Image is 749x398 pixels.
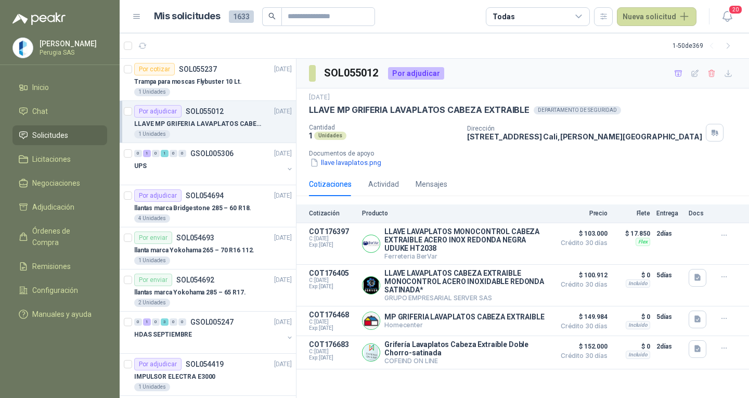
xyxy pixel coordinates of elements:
[309,105,530,115] p: LLAVE MP GRIFERIA LAVAPLATOS CABEZA EXTRAIBLE
[134,77,242,87] p: Trampa para moscas Flybuster 10 Lt.
[314,132,346,140] div: Unidades
[190,150,234,157] p: GSOL005306
[309,340,356,349] p: COT176683
[718,7,737,26] button: 20
[556,227,608,240] span: $ 103.000
[134,147,294,181] a: 0 1 0 1 0 0 GSOL005306[DATE] UPS
[12,78,107,97] a: Inicio
[152,318,160,326] div: 0
[274,65,292,74] p: [DATE]
[309,150,745,157] p: Documentos de apoyo
[309,210,356,217] p: Cotización
[384,321,545,329] p: Homecenter
[134,274,172,286] div: Por enviar
[40,49,105,56] p: Perugia SAS
[614,311,650,323] p: $ 0
[384,313,545,321] p: MP GRIFERIA LAVAPLATOS CABEZA EXTRAIBLE
[120,227,296,269] a: Por enviarSOL054693[DATE] llanta marca Yokohama 265 – 70 R16 112.1 Unidades
[134,256,170,265] div: 1 Unidades
[32,130,68,141] span: Solicitudes
[309,284,356,290] span: Exp: [DATE]
[556,323,608,329] span: Crédito 30 días
[134,299,170,307] div: 2 Unidades
[416,178,447,190] div: Mensajes
[134,318,142,326] div: 0
[309,277,356,284] span: C: [DATE]
[274,275,292,285] p: [DATE]
[40,40,105,47] p: [PERSON_NAME]
[179,66,217,73] p: SOL055237
[143,150,151,157] div: 1
[467,132,702,141] p: [STREET_ADDRESS] Cali , [PERSON_NAME][GEOGRAPHIC_DATA]
[626,321,650,329] div: Incluido
[229,10,254,23] span: 1633
[143,318,151,326] div: 1
[556,311,608,323] span: $ 149.984
[120,185,296,227] a: Por adjudicarSOL054694[DATE] llantas marca Bridgestone 285 – 60 R18.4 Unidades
[309,157,382,168] button: llave lavaplatos.png
[309,236,356,242] span: C: [DATE]
[134,214,170,223] div: 4 Unidades
[309,93,330,102] p: [DATE]
[134,288,246,298] p: llantas marca Yokohama 285 – 65 R17.
[673,37,737,54] div: 1 - 50 de 369
[32,177,80,189] span: Negociaciones
[384,269,549,294] p: LLAVE LAVAPLATOS CABEZA EXTRAIBLE MONOCONTROL ACERO INOXIDABLE REDONDA SATINADA*
[12,221,107,252] a: Órdenes de Compra
[274,149,292,159] p: [DATE]
[12,197,107,217] a: Adjudicación
[186,361,224,368] p: SOL054419
[120,269,296,312] a: Por enviarSOL054692[DATE] llantas marca Yokohama 285 – 65 R17.2 Unidades
[134,330,192,340] p: HDAS SEPTIEMBRE
[614,340,650,353] p: $ 0
[32,285,78,296] span: Configuración
[556,281,608,288] span: Crédito 30 días
[384,340,549,357] p: Grifería Lavaplatos Cabeza Extraíble Doble Chorro-satinada
[161,150,169,157] div: 1
[134,150,142,157] div: 0
[388,67,444,80] div: Por adjudicar
[170,318,177,326] div: 0
[120,354,296,396] a: Por adjudicarSOL054419[DATE] IMPULSOR ELECTRA E30001 Unidades
[689,210,709,217] p: Docs
[274,317,292,327] p: [DATE]
[309,124,459,131] p: Cantidad
[134,189,182,202] div: Por adjudicar
[178,318,186,326] div: 0
[134,119,264,129] p: LLAVE MP GRIFERIA LAVAPLATOS CABEZA EXTRAIBLE
[467,125,702,132] p: Dirección
[656,340,682,353] p: 2 días
[309,178,352,190] div: Cotizaciones
[32,201,74,213] span: Adjudicación
[176,234,214,241] p: SOL054693
[656,227,682,240] p: 2 días
[32,309,92,320] span: Manuales y ayuda
[384,357,549,365] p: COFEIND ON LINE
[134,232,172,244] div: Por enviar
[309,269,356,277] p: COT176405
[614,227,650,240] p: $ 17.850
[190,318,234,326] p: GSOL005247
[363,344,380,361] img: Company Logo
[134,246,254,255] p: llanta marca Yokohama 265 – 70 R16 112.
[120,101,296,143] a: Por adjudicarSOL055012[DATE] LLAVE MP GRIFERIA LAVAPLATOS CABEZA EXTRAIBLE1 Unidades
[617,7,696,26] button: Nueva solicitud
[170,150,177,157] div: 0
[614,269,650,281] p: $ 0
[384,252,549,260] p: Ferreteria BerVar
[274,360,292,369] p: [DATE]
[728,5,743,15] span: 20
[161,318,169,326] div: 3
[556,353,608,359] span: Crédito 30 días
[32,82,49,93] span: Inicio
[493,11,514,22] div: Todas
[12,173,107,193] a: Negociaciones
[626,351,650,359] div: Incluido
[176,276,214,284] p: SOL054692
[324,65,380,81] h3: SOL055012
[274,191,292,201] p: [DATE]
[384,294,549,302] p: GRUPO EMPRESARIAL SERVER SAS
[534,106,621,114] div: DEPARTAMENTO DE SEGURIDAD
[154,9,221,24] h1: Mis solicitudes
[32,106,48,117] span: Chat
